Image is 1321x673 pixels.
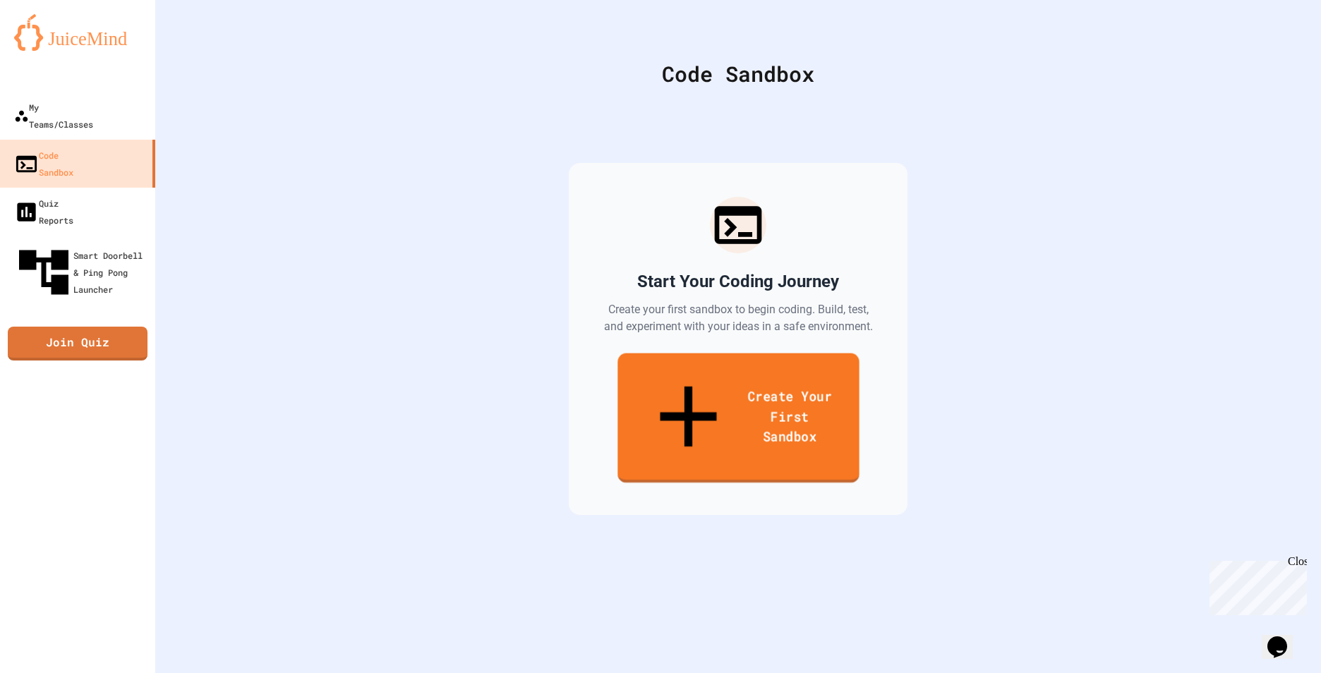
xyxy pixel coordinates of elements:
iframe: chat widget [1204,555,1307,615]
div: Code Sandbox [191,58,1286,90]
div: Smart Doorbell & Ping Pong Launcher [14,243,150,302]
h2: Start Your Coding Journey [637,270,839,293]
a: Create Your First Sandbox [617,353,859,483]
p: Create your first sandbox to begin coding. Build, test, and experiment with your ideas in a safe ... [603,301,874,335]
img: logo-orange.svg [14,14,141,51]
div: My Teams/Classes [14,99,93,133]
iframe: chat widget [1262,617,1307,659]
div: Quiz Reports [14,195,73,229]
div: Code Sandbox [14,147,73,181]
a: Join Quiz [8,327,147,360]
div: Chat with us now!Close [6,6,97,90]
